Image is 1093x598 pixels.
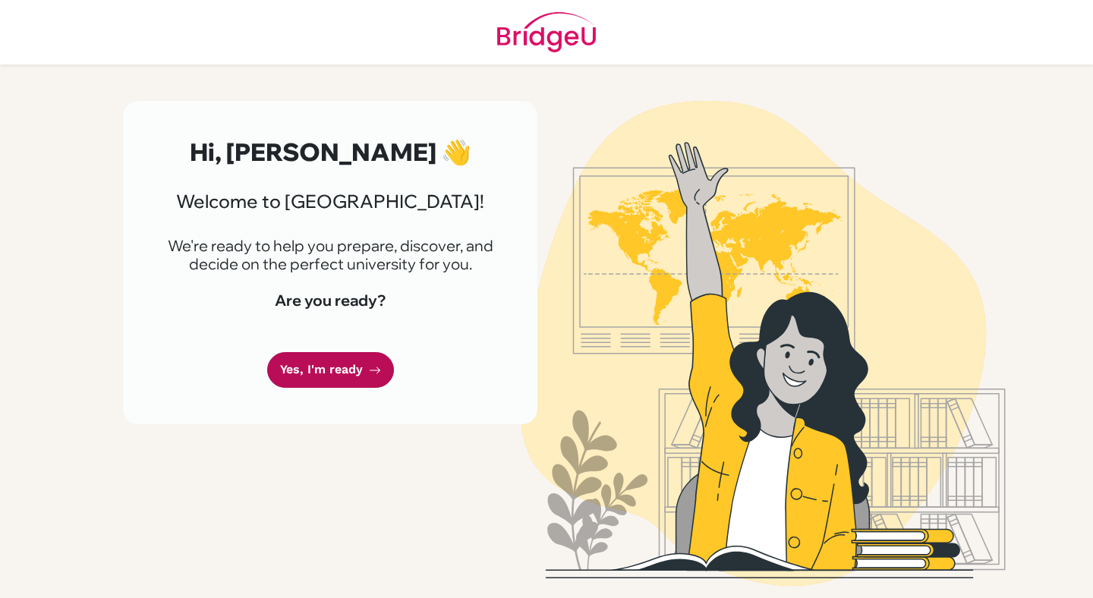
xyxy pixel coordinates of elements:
[159,237,501,273] p: We're ready to help you prepare, discover, and decide on the perfect university for you.
[267,352,394,388] a: Yes, I'm ready
[159,190,501,212] h3: Welcome to [GEOGRAPHIC_DATA]!
[159,291,501,310] h4: Are you ready?
[159,137,501,166] h2: Hi, [PERSON_NAME] 👋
